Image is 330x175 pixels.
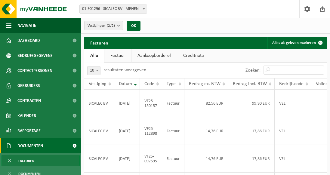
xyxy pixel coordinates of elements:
[245,68,261,73] label: Zoeken:
[17,93,41,108] span: Contracten
[88,66,100,75] span: 10
[228,90,275,117] td: 99,90 EUR
[275,145,311,173] td: VEL
[228,145,275,173] td: 17,86 EUR
[84,145,114,173] td: SICALEC BV
[17,123,41,138] span: Rapportage
[17,33,40,48] span: Dashboard
[177,49,210,63] a: Creditnota
[114,90,140,117] td: [DATE]
[18,155,34,167] span: Facturen
[140,90,162,117] td: VF25-130157
[104,49,131,63] a: Factuur
[17,78,40,93] span: Gebruikers
[140,117,162,145] td: VF25-112898
[89,81,106,86] span: Vestiging
[233,81,267,86] span: Bedrag incl. BTW
[184,117,228,145] td: 14,76 EUR
[144,81,154,86] span: Code
[184,145,228,173] td: 14,76 EUR
[2,155,80,166] a: Facturen
[17,108,36,123] span: Kalender
[107,24,115,28] count: (2/2)
[279,81,304,86] span: Bedrijfscode
[84,117,114,145] td: SICALEC BV
[17,138,43,153] span: Documenten
[84,49,104,63] a: Alle
[275,117,311,145] td: VEL
[167,81,176,86] span: Type
[17,18,36,33] span: Navigatie
[189,81,221,86] span: Bedrag ex. BTW
[79,5,147,14] span: 01-901296 - SICALEC BV - MENEN
[84,90,114,117] td: SICALEC BV
[119,81,132,86] span: Datum
[84,21,123,30] button: Vestigingen(2/2)
[184,90,228,117] td: 82,56 EUR
[275,90,311,117] td: VEL
[127,21,140,31] button: OK
[84,37,114,48] h2: Facturen
[17,63,52,78] span: Contactpersonen
[17,48,53,63] span: Bedrijfsgegevens
[103,68,146,72] label: resultaten weergeven
[114,117,140,145] td: [DATE]
[80,5,147,13] span: 01-901296 - SICALEC BV - MENEN
[228,117,275,145] td: 17,86 EUR
[131,49,177,63] a: Aankoopborderel
[162,90,184,117] td: Factuur
[88,21,115,30] span: Vestigingen
[267,37,326,49] button: Alles als gelezen markeren
[114,145,140,173] td: [DATE]
[162,145,184,173] td: Factuur
[140,145,162,173] td: VF25-097595
[162,117,184,145] td: Factuur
